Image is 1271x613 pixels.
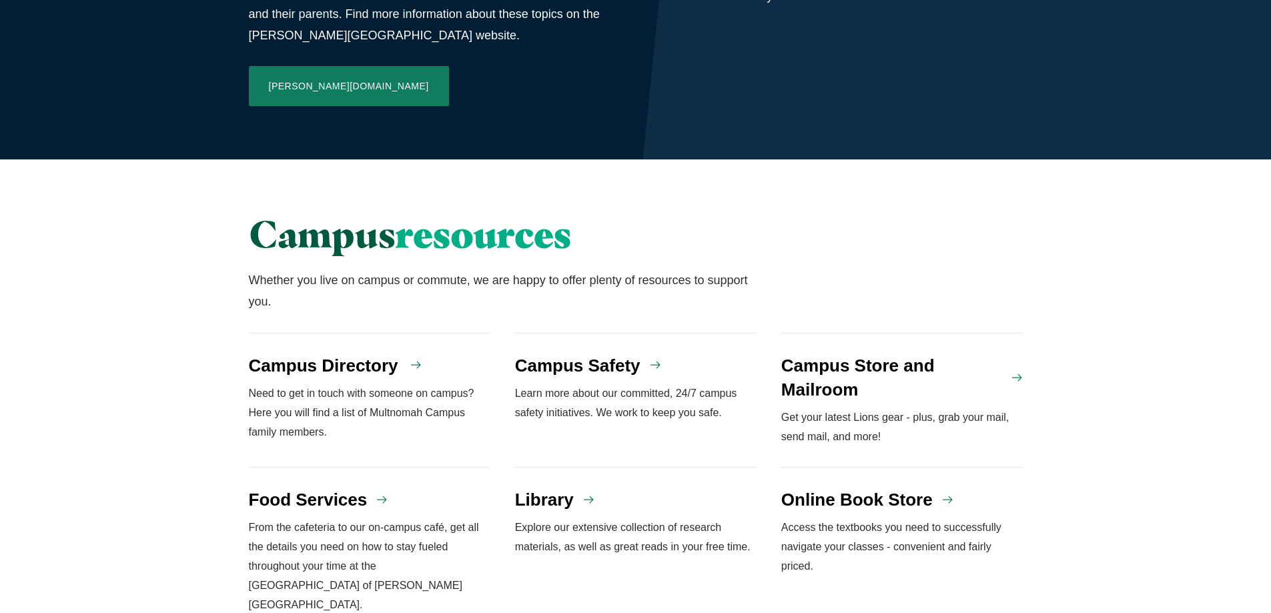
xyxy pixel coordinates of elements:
h2: Campus [249,213,757,255]
h4: Campus Store and Mailroom [781,354,1003,402]
p: Access the textbooks you need to successfully navigate your classes - convenient and fairly priced. [781,518,1023,576]
h4: Online Book Store [781,488,933,512]
a: [PERSON_NAME][DOMAIN_NAME] [249,66,449,106]
h4: Campus Directory [249,354,398,378]
p: Explore our extensive collection of research materials, as well as great reads in your free time. [515,518,757,557]
span: resources [396,211,571,257]
p: Learn more about our committed, 24/7 campus safety initiatives. We work to keep you safe. [515,384,757,423]
a: Campus Directory Need to get in touch with someone on campus? Here you will find a list of Multno... [249,333,490,468]
h4: Library [515,488,574,512]
p: Need to get in touch with someone on campus? Here you will find a list of Multnomah Campus family... [249,384,490,442]
span: Whether you live on campus or commute, we are happy to offer plenty of resources to support you. [249,273,748,308]
h4: Food Services [249,488,368,512]
h4: Campus Safety [515,354,641,378]
a: Campus Store and Mailroom Get your latest Lions gear - plus, grab your mail, send mail, and more! [781,333,1023,468]
a: Campus Safety Learn more about our committed, 24/7 campus safety initiatives. We work to keep you... [515,333,757,468]
p: Get your latest Lions gear - plus, grab your mail, send mail, and more! [781,408,1023,447]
